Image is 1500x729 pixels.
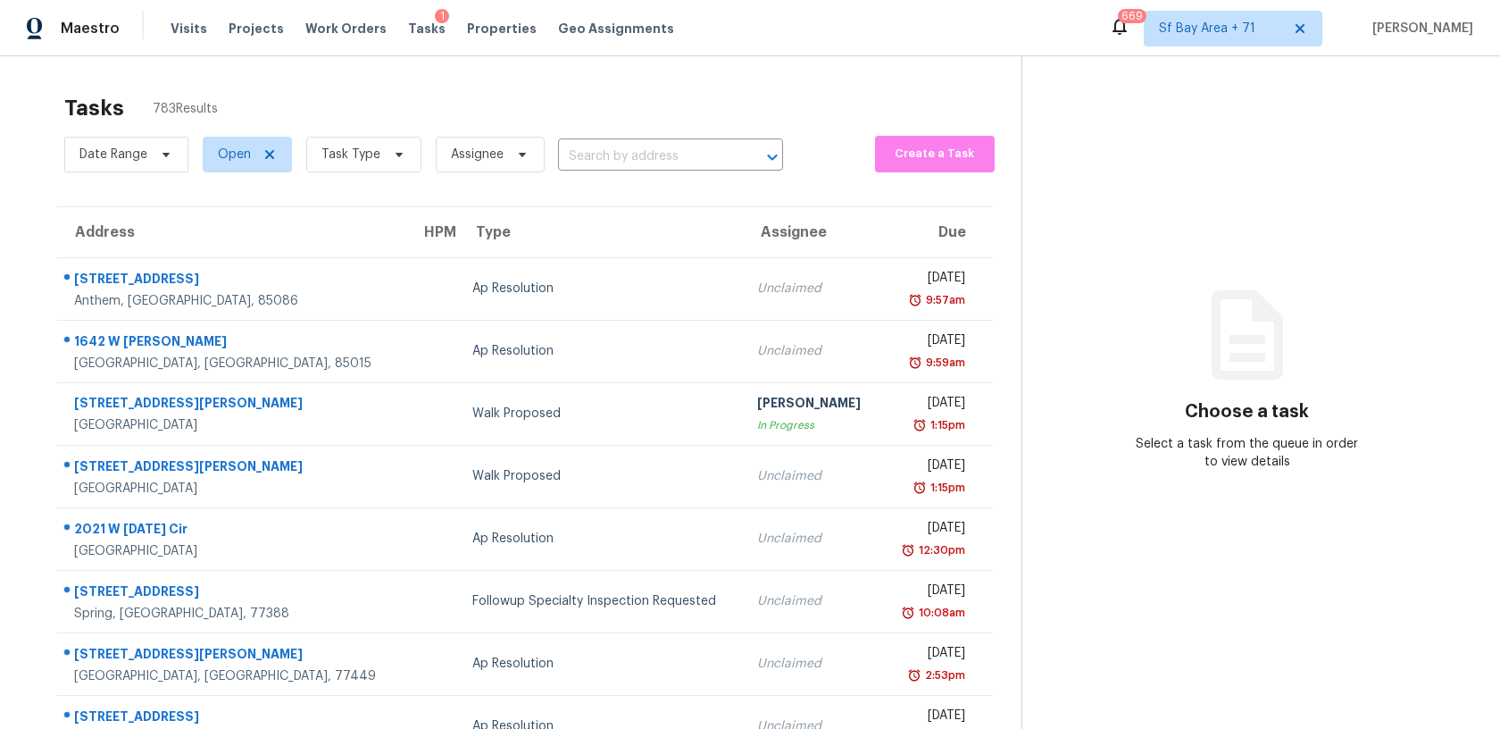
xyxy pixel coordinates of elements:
div: Walk Proposed [472,405,729,423]
th: Due [881,207,993,257]
div: In Progress [757,416,867,434]
div: 9:57am [922,291,965,309]
div: Unclaimed [757,592,867,610]
span: Create a Task [884,144,986,164]
div: [DATE] [896,394,965,416]
th: Type [458,207,743,257]
div: Unclaimed [757,530,867,548]
div: [STREET_ADDRESS][PERSON_NAME] [74,457,392,480]
div: [DATE] [896,519,965,541]
div: [DATE] [896,269,965,291]
div: [GEOGRAPHIC_DATA], [GEOGRAPHIC_DATA], 85015 [74,355,392,373]
div: Walk Proposed [472,467,729,485]
div: 669 [1121,7,1143,25]
span: Tasks [408,22,446,35]
div: Spring, [GEOGRAPHIC_DATA], 77388 [74,605,392,623]
div: Ap Resolution [472,342,729,360]
th: Address [57,207,406,257]
span: Work Orders [305,20,387,38]
div: [DATE] [896,707,965,729]
div: 1:15pm [927,479,965,497]
div: Ap Resolution [472,280,729,297]
span: Maestro [61,20,120,38]
span: Visits [171,20,207,38]
div: [GEOGRAPHIC_DATA] [74,542,392,560]
div: 2:53pm [921,666,965,684]
div: [PERSON_NAME] [757,394,867,416]
span: Assignee [451,146,504,163]
div: Select a task from the queue in order to view details [1135,435,1360,471]
span: Projects [229,20,284,38]
h3: Choose a task [1185,403,1309,421]
input: Search by address [558,143,733,171]
span: Sf Bay Area + 71 [1159,20,1281,38]
button: Create a Task [875,136,995,172]
div: [DATE] [896,331,965,354]
div: 10:08am [915,604,965,622]
th: HPM [406,207,459,257]
th: Assignee [743,207,881,257]
h2: Tasks [64,99,124,117]
div: 1 [440,7,445,25]
div: 2021 W [DATE] Cir [74,520,392,542]
span: Open [218,146,251,163]
div: [GEOGRAPHIC_DATA], [GEOGRAPHIC_DATA], 77449 [74,667,392,685]
img: Overdue Alarm Icon [907,666,921,684]
div: Unclaimed [757,280,867,297]
div: Ap Resolution [472,655,729,673]
img: Overdue Alarm Icon [901,541,915,559]
img: Overdue Alarm Icon [908,354,922,372]
div: 9:59am [922,354,965,372]
span: Task Type [321,146,380,163]
div: 1642 W [PERSON_NAME] [74,332,392,355]
span: Date Range [79,146,147,163]
img: Overdue Alarm Icon [912,416,927,434]
img: Overdue Alarm Icon [912,479,927,497]
div: [GEOGRAPHIC_DATA] [74,416,392,434]
span: 783 Results [153,100,218,118]
div: [GEOGRAPHIC_DATA] [74,480,392,498]
div: Unclaimed [757,342,867,360]
div: [STREET_ADDRESS][PERSON_NAME] [74,645,392,667]
div: [STREET_ADDRESS][PERSON_NAME] [74,394,392,416]
div: Followup Specialty Inspection Requested [472,592,729,610]
div: [DATE] [896,582,965,604]
div: Ap Resolution [472,530,729,548]
div: [STREET_ADDRESS] [74,582,392,605]
div: [DATE] [896,457,965,479]
img: Overdue Alarm Icon [908,291,922,309]
div: Anthem, [GEOGRAPHIC_DATA], 85086 [74,292,392,310]
div: 1:15pm [927,416,965,434]
div: Unclaimed [757,655,867,673]
div: [DATE] [896,644,965,666]
img: Overdue Alarm Icon [901,604,915,622]
div: [STREET_ADDRESS] [74,270,392,292]
div: 12:30pm [915,541,965,559]
span: Geo Assignments [558,20,674,38]
span: Properties [467,20,537,38]
button: Open [760,145,785,170]
div: Unclaimed [757,467,867,485]
span: [PERSON_NAME] [1365,20,1473,38]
